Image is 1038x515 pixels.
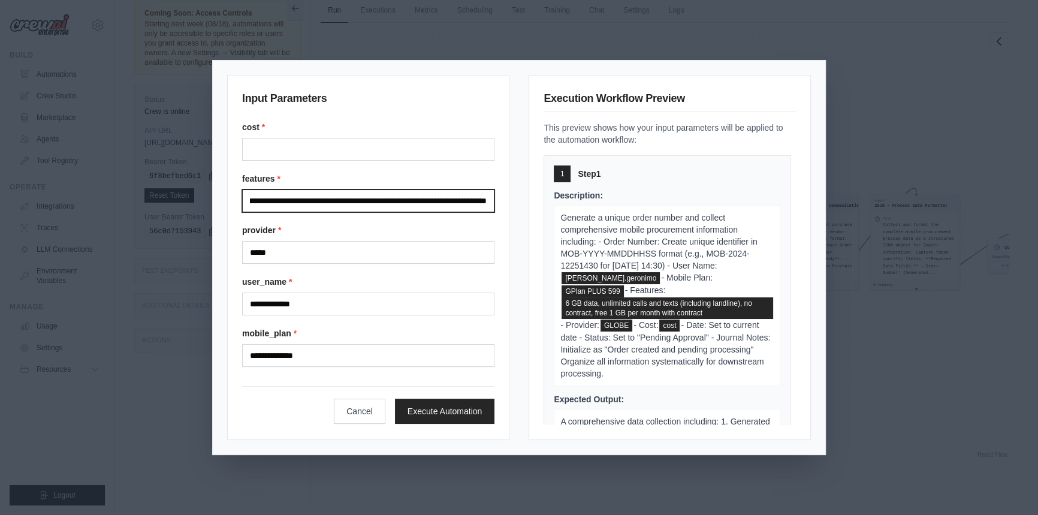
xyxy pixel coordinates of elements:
span: Generate a unique order number and collect comprehensive mobile procurement information including... [560,213,757,270]
span: - Features: [625,285,666,295]
button: Cancel [334,399,385,424]
button: Execute Automation [395,399,495,424]
span: - Provider: [560,320,599,330]
span: features [562,297,773,319]
label: user_name [242,276,494,288]
span: provider [601,320,632,332]
label: cost [242,121,494,133]
label: features [242,173,494,185]
span: user_name [562,272,660,284]
span: mobile_plan [562,285,623,297]
span: - Mobile Plan: [661,273,713,282]
span: - Date: Set to current date - Status: Set to "Pending Approval" - Journal Notes: Initialize as "O... [560,320,770,378]
label: provider [242,224,494,236]
span: Description: [554,191,603,200]
span: A comprehensive data collection including: 1. Generated unique order number (MOB-YYYY-MMDDHHSS fo... [560,417,773,510]
h3: Execution Workflow Preview [544,90,796,112]
label: mobile_plan [242,327,494,339]
span: Step 1 [578,168,601,180]
span: cost [659,320,680,332]
span: 1 [560,169,565,179]
span: - Cost: [633,320,658,330]
h3: Input Parameters [242,90,494,112]
span: Expected Output: [554,394,624,404]
p: This preview shows how your input parameters will be applied to the automation workflow: [544,122,796,146]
